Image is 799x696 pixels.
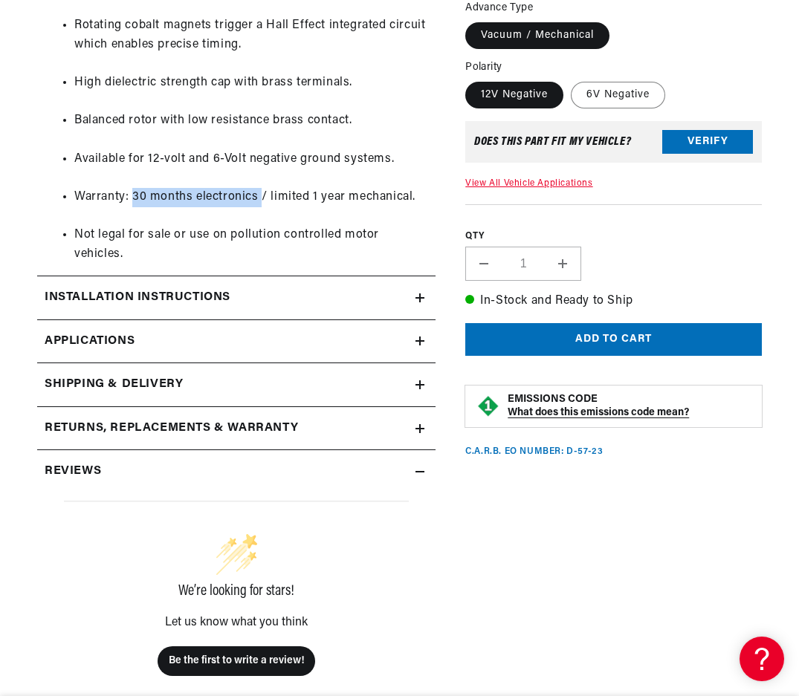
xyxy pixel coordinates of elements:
li: High dielectric strength cap with brass terminals. [74,74,428,111]
legend: Polarity [465,59,503,75]
button: Verify [662,130,753,154]
li: Balanced rotor with low resistance brass contact. [74,111,428,149]
h2: Installation instructions [45,288,230,308]
img: Emissions code [476,395,500,419]
p: C.A.R.B. EO Number: D-57-23 [465,446,603,459]
div: Does This part fit My vehicle? [474,136,631,148]
li: Rotating cobalt magnets trigger a Hall Effect integrated circuit which enables precise timing. [74,16,428,74]
strong: What does this emissions code mean? [508,408,689,419]
li: Available for 12-volt and 6-Volt negative ground systems. [74,150,428,188]
button: Add to cart [465,323,762,357]
summary: Installation instructions [37,276,436,319]
a: Applications [37,320,436,364]
h2: Shipping & Delivery [45,375,183,394]
summary: Reviews [37,450,436,493]
div: We’re looking for stars! [64,584,410,599]
div: Let us know what you think [64,617,410,628]
span: Applications [45,332,135,351]
button: Be the first to write a review! [158,646,315,676]
strong: EMISSIONS CODE [508,394,598,406]
label: 12V Negative [465,82,563,108]
li: Warranty: 30 months electronics / limited 1 year mechanical. [74,188,428,226]
label: QTY [465,230,762,243]
summary: Shipping & Delivery [37,363,436,406]
h2: Reviews [45,462,101,481]
summary: Returns, Replacements & Warranty [37,407,436,450]
p: In-Stock and Ready to Ship [465,292,762,311]
label: 6V Negative [571,82,665,108]
li: Not legal for sale or use on pollution controlled motor vehicles. [74,226,428,264]
a: View All Vehicle Applications [465,179,592,188]
button: EMISSIONS CODEWhat does this emissions code mean? [508,394,751,420]
label: Vacuum / Mechanical [465,22,609,49]
h2: Returns, Replacements & Warranty [45,419,298,438]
